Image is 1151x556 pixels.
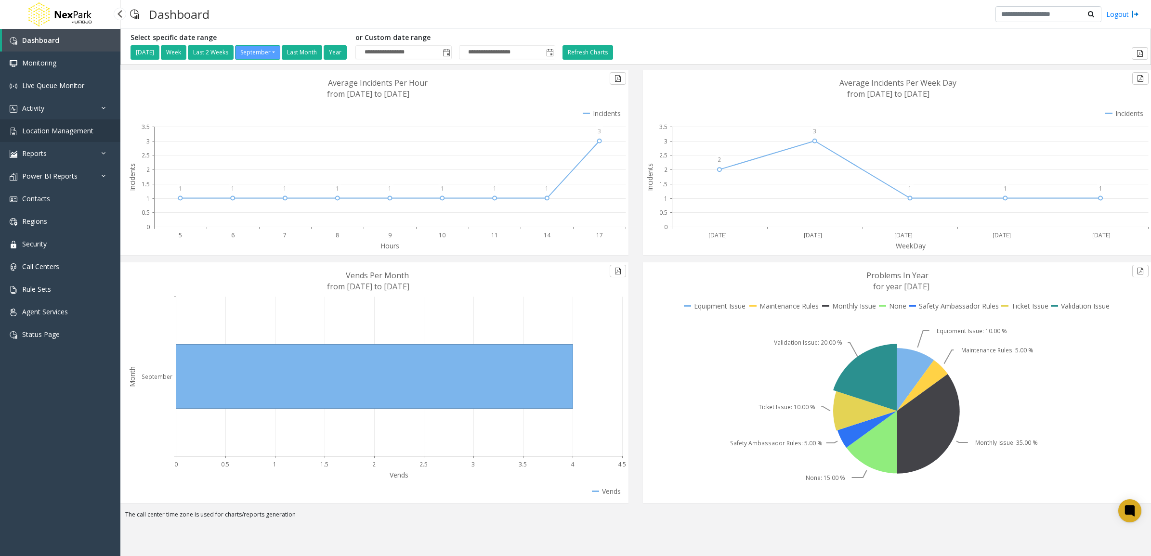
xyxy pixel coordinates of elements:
[336,231,339,239] text: 8
[441,184,444,193] text: 1
[372,460,376,468] text: 2
[1004,184,1007,193] text: 1
[336,184,339,193] text: 1
[179,184,182,193] text: 1
[10,150,17,158] img: 'icon'
[327,281,409,292] text: from [DATE] to [DATE]
[131,34,348,42] h5: Select specific date range
[174,460,178,468] text: 0
[441,46,451,59] span: Toggle popup
[22,307,68,316] span: Agent Services
[146,166,150,174] text: 2
[993,231,1011,239] text: [DATE]
[659,123,667,131] text: 3.5
[975,439,1038,447] text: Monthly Issue: 35.00 %
[231,184,235,193] text: 1
[355,34,555,42] h5: or Custom date range
[491,231,498,239] text: 11
[1132,72,1149,85] button: Export to pdf
[908,184,912,193] text: 1
[283,231,287,239] text: 7
[664,137,667,145] text: 3
[10,105,17,113] img: 'icon'
[839,78,956,88] text: Average Incidents Per Week Day
[221,460,229,468] text: 0.5
[813,127,816,135] text: 3
[130,2,139,26] img: pageIcon
[327,89,409,99] text: from [DATE] to [DATE]
[471,460,475,468] text: 3
[22,58,56,67] span: Monitoring
[10,128,17,135] img: 'icon'
[664,223,667,231] text: 0
[273,460,276,468] text: 1
[544,231,551,239] text: 14
[1132,47,1148,60] button: Export to pdf
[146,223,150,231] text: 0
[10,286,17,294] img: 'icon'
[144,2,214,26] h3: Dashboard
[142,208,150,217] text: 0.5
[388,231,392,239] text: 9
[282,45,322,60] button: Last Month
[439,231,445,239] text: 10
[2,29,120,52] a: Dashboard
[937,327,1007,335] text: Equipment Issue: 10.00 %
[759,403,815,411] text: Ticket Issue: 10.00 %
[664,194,667,203] text: 1
[142,123,150,131] text: 3.5
[419,460,428,468] text: 2.5
[380,241,399,250] text: Hours
[22,103,44,113] span: Activity
[664,166,667,174] text: 2
[774,338,842,347] text: Validation Issue: 20.00 %
[659,180,667,188] text: 1.5
[866,270,929,281] text: Problems In Year
[544,46,555,59] span: Toggle popup
[10,60,17,67] img: 'icon'
[131,45,159,60] button: [DATE]
[1092,231,1111,239] text: [DATE]
[142,151,150,159] text: 2.5
[22,149,47,158] span: Reports
[142,180,150,188] text: 1.5
[128,163,137,191] text: Incidents
[10,82,17,90] img: 'icon'
[324,45,347,60] button: Year
[645,163,654,191] text: Incidents
[179,231,182,239] text: 5
[22,194,50,203] span: Contacts
[10,241,17,248] img: 'icon'
[10,331,17,339] img: 'icon'
[718,155,721,164] text: 2
[562,45,613,60] button: Refresh Charts
[598,127,601,135] text: 3
[10,37,17,45] img: 'icon'
[571,460,575,468] text: 4
[161,45,186,60] button: Week
[659,208,667,217] text: 0.5
[596,231,603,239] text: 17
[10,263,17,271] img: 'icon'
[22,36,59,45] span: Dashboard
[346,270,409,281] text: Vends Per Month
[142,373,172,381] text: September
[804,231,822,239] text: [DATE]
[22,330,60,339] span: Status Page
[320,460,328,468] text: 1.5
[519,460,527,468] text: 3.5
[22,81,84,90] span: Live Queue Monitor
[188,45,234,60] button: Last 2 Weeks
[231,231,235,239] text: 6
[22,217,47,226] span: Regions
[618,460,626,468] text: 4.5
[894,231,913,239] text: [DATE]
[390,470,408,479] text: Vends
[10,309,17,316] img: 'icon'
[235,45,280,60] button: September
[120,510,1151,524] div: The call center time zone is used for charts/reports generation
[730,439,823,447] text: Safety Ambassador Rules: 5.00 %
[847,89,929,99] text: from [DATE] to [DATE]
[708,231,727,239] text: [DATE]
[328,78,428,88] text: Average Incidents Per Hour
